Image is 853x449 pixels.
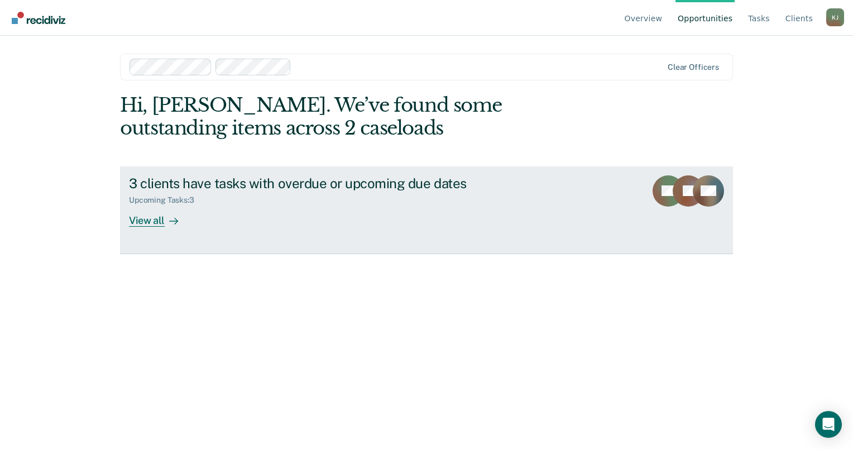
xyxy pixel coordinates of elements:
[12,12,65,24] img: Recidiviz
[826,8,844,26] button: Profile dropdown button
[129,205,191,227] div: View all
[129,195,203,205] div: Upcoming Tasks : 3
[129,175,521,192] div: 3 clients have tasks with overdue or upcoming due dates
[668,63,719,72] div: Clear officers
[120,166,733,254] a: 3 clients have tasks with overdue or upcoming due datesUpcoming Tasks:3View all
[120,94,610,140] div: Hi, [PERSON_NAME]. We’ve found some outstanding items across 2 caseloads
[826,8,844,26] div: K J
[815,411,842,438] div: Open Intercom Messenger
